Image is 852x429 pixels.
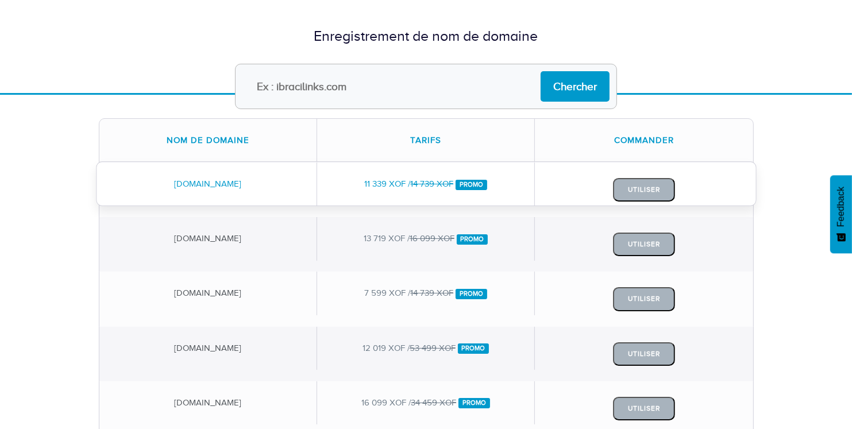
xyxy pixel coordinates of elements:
div: 12 019 XOF / [317,327,535,370]
div: Enregistrement de nom de domaine [99,26,754,47]
del: 14 739 XOF [410,179,453,188]
del: 34 459 XOF [411,398,456,407]
div: Nom de domaine [99,119,317,162]
button: Feedback - Afficher l’enquête [830,175,852,253]
button: Utiliser [613,233,675,256]
button: Utiliser [613,287,675,311]
button: Utiliser [613,397,675,420]
div: [DOMAIN_NAME] [99,217,317,260]
div: [DOMAIN_NAME] [99,327,317,370]
del: 14 739 XOF [410,288,453,297]
div: [DOMAIN_NAME] [99,163,317,206]
span: Promo [456,180,487,190]
div: 13 719 XOF / [317,217,535,260]
del: 16 099 XOF [410,234,454,243]
div: Tarifs [317,119,535,162]
div: 16 099 XOF / [317,381,535,424]
span: Promo [458,398,490,408]
span: Promo [457,234,488,245]
input: Ex : ibracilinks.com [235,64,617,109]
div: 11 339 XOF / [317,163,535,206]
span: Promo [456,289,487,299]
div: 7 599 XOF / [317,272,535,315]
button: Utiliser [613,342,675,366]
input: Chercher [541,71,610,102]
div: Commander [535,119,753,162]
div: [DOMAIN_NAME] [99,272,317,315]
span: Promo [458,343,489,354]
button: Utiliser [613,178,675,202]
div: [DOMAIN_NAME] [99,381,317,424]
del: 53 499 XOF [410,343,456,353]
span: Feedback [836,187,846,227]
